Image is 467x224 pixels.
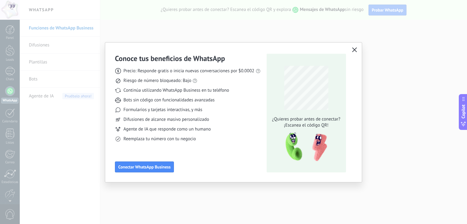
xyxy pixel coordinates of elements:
span: Agente de IA que responde como un humano [123,126,211,132]
span: Precio: Responde gratis o inicia nuevas conversaciones por $0.0002 [123,68,254,74]
span: Conectar WhatsApp Business [118,165,171,169]
span: ¿Quieres probar antes de conectar? [270,116,342,122]
span: ¡Escanea el código QR! [270,122,342,128]
span: Riesgo de número bloqueado: Bajo [123,78,191,84]
button: Conectar WhatsApp Business [115,161,174,172]
img: qr-pic-1x.png [280,131,328,163]
span: Bots sin código con funcionalidades avanzadas [123,97,215,103]
h3: Conoce tus beneficios de WhatsApp [115,54,225,63]
span: Difusiones de alcance masivo personalizado [123,117,209,123]
span: Copilot [460,105,466,119]
span: Continúa utilizando WhatsApp Business en tu teléfono [123,87,229,93]
span: Formularios y tarjetas interactivas, y más [123,107,202,113]
span: Reemplaza tu número con tu negocio [123,136,196,142]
